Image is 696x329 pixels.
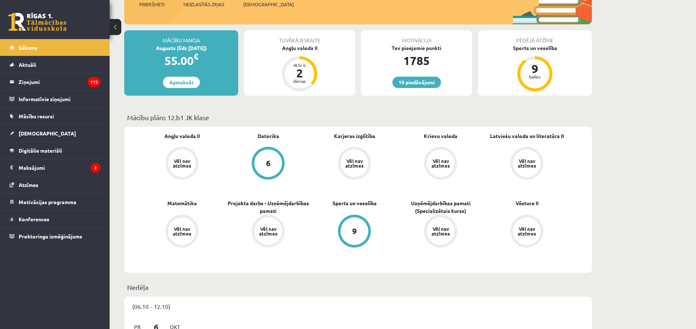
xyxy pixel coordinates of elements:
i: 2 [91,163,100,173]
a: Ziņojumi112 [9,73,100,90]
a: [DEMOGRAPHIC_DATA] [9,125,100,142]
div: Vēl nav atzīmes [172,158,192,168]
div: Angļu valoda II [244,44,355,52]
a: Sākums [9,39,100,56]
span: Neizlasītās ziņas [183,1,224,8]
div: 6 [266,159,271,167]
div: Vēl nav atzīmes [517,226,537,236]
a: Proktoringa izmēģinājums [9,228,100,245]
a: 6 [225,147,311,181]
a: Vēl nav atzīmes [225,215,311,249]
a: Uzņēmējdarbības pamati (Specializētais kurss) [398,199,484,215]
a: Projekta darbs - Uzņēmējdarbības pamati [225,199,311,215]
div: 9 [524,63,546,74]
div: balles [524,74,546,79]
div: Sports un veselība [478,44,592,52]
legend: Maksājumi [19,159,100,176]
div: Vēl nav atzīmes [172,226,192,236]
span: Digitālie materiāli [19,147,62,154]
div: 2 [289,67,311,79]
a: Konferences [9,211,100,227]
div: Atlicis [289,63,311,67]
span: Konferences [19,216,49,222]
span: Proktoringa izmēģinājums [19,233,82,240]
legend: Ziņojumi [19,73,100,90]
span: € [194,51,198,62]
a: Vēl nav atzīmes [311,147,398,181]
a: Aktuāli [9,56,100,73]
a: Vēl nav atzīmes [484,147,570,181]
span: Motivācijas programma [19,199,76,205]
a: Latviešu valoda un literatūra II [490,132,564,140]
a: 9 [311,215,398,249]
div: dienas [289,79,311,83]
a: Vēsture II [516,199,539,207]
div: Vēl nav atzīmes [517,158,537,168]
a: Vēl nav atzīmes [484,215,570,249]
div: Tuvākā ieskaite [244,30,355,44]
div: Vēl nav atzīmes [258,226,278,236]
a: Vēl nav atzīmes [139,147,225,181]
span: Priekšmeti [139,1,164,8]
div: Vēl nav atzīmes [344,158,365,168]
div: Tev pieejamie punkti [361,44,472,52]
a: Sports un veselība 9 balles [478,44,592,92]
a: Angļu valoda II [164,132,200,140]
a: Karjeras izglītība [334,132,375,140]
div: Mācību maksa [124,30,238,44]
a: Datorika [258,132,279,140]
a: Angļu valoda II Atlicis 2 dienas [244,44,355,92]
a: Maksājumi2 [9,159,100,176]
div: Vēl nav atzīmes [430,226,451,236]
span: Atzīmes [19,181,38,188]
div: Augusts (līdz [DATE]) [124,44,238,52]
a: Matemātika [167,199,197,207]
div: 1785 [361,52,472,69]
span: [DEMOGRAPHIC_DATA] [243,1,294,8]
p: Nedēļa [127,282,589,292]
a: Atzīmes [9,176,100,193]
legend: Informatīvie ziņojumi [19,91,100,107]
i: 112 [88,77,100,87]
span: Aktuāli [19,61,36,68]
a: Apmaksāt [163,77,200,88]
a: Mācību resursi [9,108,100,125]
a: Informatīvie ziņojumi [9,91,100,107]
a: Motivācijas programma [9,194,100,210]
a: 10 piedāvājumi [392,77,441,88]
span: Mācību resursi [19,113,54,119]
a: Vēl nav atzīmes [139,215,225,249]
span: Sākums [19,44,37,51]
a: Rīgas 1. Tālmācības vidusskola [8,13,66,31]
div: 55.00 [124,52,238,69]
a: Vēl nav atzīmes [398,147,484,181]
a: Digitālie materiāli [9,142,100,159]
div: (06.10 - 12.10) [124,297,592,316]
div: 9 [352,227,357,235]
div: Motivācija [361,30,472,44]
a: Vēl nav atzīmes [398,215,484,249]
div: Pēdējā atzīme [478,30,592,44]
a: Krievu valoda [424,132,457,140]
a: Sports un veselība [332,199,377,207]
div: Vēl nav atzīmes [430,158,451,168]
p: Mācību plāns 12.b1 JK klase [127,112,589,122]
span: [DEMOGRAPHIC_DATA] [19,130,76,137]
